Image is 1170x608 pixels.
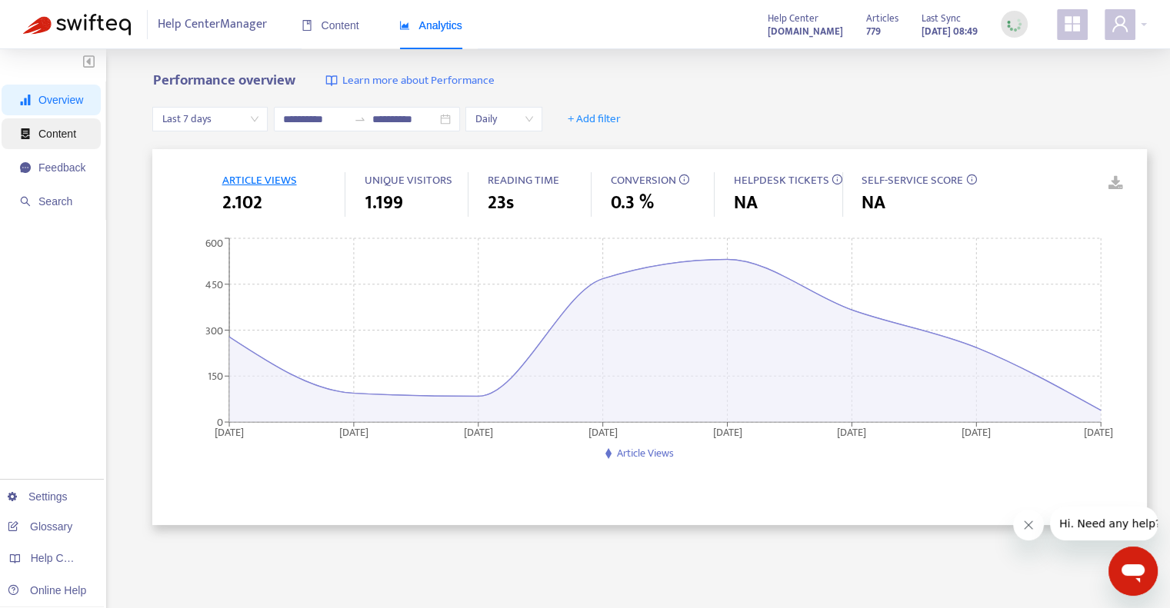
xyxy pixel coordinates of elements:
span: container [20,128,31,139]
span: search [20,196,31,207]
tspan: [DATE] [215,423,244,440]
span: appstore [1063,15,1082,33]
tspan: 150 [208,367,223,385]
tspan: 300 [205,321,223,339]
strong: [DOMAIN_NAME] [768,23,843,40]
img: Swifteq [23,14,131,35]
span: Help Center Manager [158,10,267,39]
span: Content [302,19,359,32]
span: to [354,113,366,125]
iframe: Schaltfläche zum Öffnen des Messaging-Fensters [1108,547,1158,596]
span: + Add filter [568,110,621,128]
span: Search [38,195,72,208]
span: swap-right [354,113,366,125]
span: Help Center [768,10,818,27]
a: Glossary [8,520,72,533]
span: area-chart [399,20,410,31]
span: Last 7 days [162,108,258,131]
span: Analytics [399,19,462,32]
span: Learn more about Performance [342,72,494,90]
span: Content [38,128,76,140]
span: user [1111,15,1129,33]
tspan: [DATE] [1084,423,1113,440]
span: message [20,162,31,173]
iframe: Nachricht schließen [1013,510,1044,540]
tspan: [DATE] [962,423,992,440]
span: Help Centers [31,552,94,564]
tspan: 450 [205,275,223,293]
span: NA [862,189,885,217]
tspan: [DATE] [588,423,618,440]
span: book [302,20,312,31]
a: Settings [8,490,68,503]
strong: [DATE] 08:49 [922,23,978,40]
tspan: [DATE] [464,423,493,440]
span: Articles [866,10,898,27]
span: Daily [475,108,533,131]
span: 0.3 % [610,189,653,217]
span: signal [20,95,31,105]
tspan: [DATE] [838,423,867,440]
span: HELPDESK TICKETS [733,171,828,190]
span: CONVERSION [610,171,675,190]
tspan: [DATE] [339,423,368,440]
span: 23s [487,189,513,217]
strong: 779 [866,23,881,40]
iframe: Nachricht vom Unternehmen [1050,507,1158,540]
span: 2.102 [222,189,262,217]
span: ARTICLE VIEWS [222,171,296,190]
span: Feedback [38,161,85,174]
span: 1.199 [364,189,402,217]
button: + Add filter [556,107,632,131]
span: READING TIME [487,171,558,190]
a: [DOMAIN_NAME] [768,22,843,40]
span: Hi. Need any help? [9,11,111,23]
span: Last Sync [922,10,961,27]
span: Overview [38,94,83,106]
img: image-link [325,75,338,87]
span: UNIQUE VISITORS [364,171,452,190]
tspan: 600 [205,234,223,251]
span: SELF-SERVICE SCORE [862,171,963,190]
span: NA [733,189,757,217]
b: Performance overview [152,68,295,92]
span: Article Views [617,444,674,462]
img: sync_loading.0b5143dde30e3a21642e.gif [1005,15,1024,34]
a: Online Help [8,584,86,596]
a: Learn more about Performance [325,72,494,90]
tspan: 0 [217,413,223,430]
tspan: [DATE] [713,423,742,440]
